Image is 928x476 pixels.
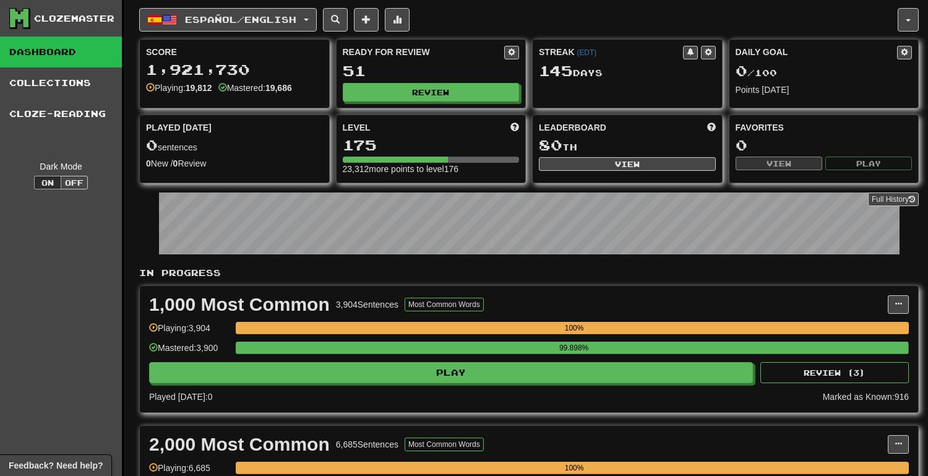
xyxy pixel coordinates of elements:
[139,267,919,279] p: In Progress
[149,342,230,362] div: Mastered: 3,900
[760,362,909,383] button: Review (3)
[539,46,683,58] div: Streak
[336,438,398,451] div: 6,685 Sentences
[510,121,519,134] span: Score more points to level up
[577,48,596,57] a: (EDT)
[34,12,114,25] div: Clozemaster
[323,8,348,32] button: Search sentences
[336,298,398,311] div: 3,904 Sentences
[539,137,716,154] div: th
[34,176,61,189] button: On
[736,121,913,134] div: Favorites
[173,158,178,168] strong: 0
[139,8,317,32] button: Español/English
[146,82,212,94] div: Playing:
[539,136,562,154] span: 80
[539,157,716,171] button: View
[343,163,520,175] div: 23,312 more points to level 176
[736,84,913,96] div: Points [DATE]
[343,46,505,58] div: Ready for Review
[149,392,212,402] span: Played [DATE]: 0
[146,46,323,58] div: Score
[9,459,103,472] span: Open feedback widget
[149,362,753,383] button: Play
[149,295,330,314] div: 1,000 Most Common
[146,62,323,77] div: 1,921,730
[825,157,912,170] button: Play
[343,63,520,79] div: 51
[146,157,323,170] div: New / Review
[239,322,909,334] div: 100%
[146,136,158,154] span: 0
[146,121,212,134] span: Played [DATE]
[736,67,777,78] span: / 100
[149,322,230,342] div: Playing: 3,904
[354,8,379,32] button: Add sentence to collection
[146,158,151,168] strong: 0
[343,83,520,102] button: Review
[736,46,898,59] div: Daily Goal
[405,298,484,311] button: Most Common Words
[239,462,909,474] div: 100%
[146,137,323,154] div: sentences
[343,121,371,134] span: Level
[539,62,573,79] span: 145
[218,82,292,94] div: Mastered:
[539,121,606,134] span: Leaderboard
[149,435,330,454] div: 2,000 Most Common
[736,137,913,153] div: 0
[186,83,212,93] strong: 19,812
[736,62,747,79] span: 0
[539,63,716,79] div: Day s
[385,8,410,32] button: More stats
[265,83,292,93] strong: 19,686
[61,176,88,189] button: Off
[405,438,484,451] button: Most Common Words
[736,157,822,170] button: View
[185,14,296,25] span: Español / English
[707,121,716,134] span: This week in points, UTC
[343,137,520,153] div: 175
[9,160,113,173] div: Dark Mode
[823,391,909,403] div: Marked as Known: 916
[239,342,908,354] div: 99.898%
[868,193,919,206] a: Full History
